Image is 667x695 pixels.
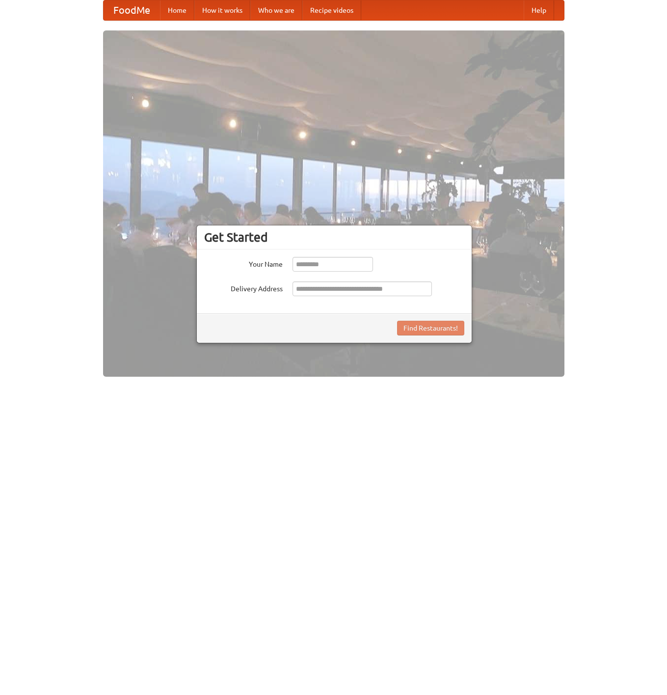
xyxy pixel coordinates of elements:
[250,0,302,20] a: Who we are
[194,0,250,20] a: How it works
[302,0,361,20] a: Recipe videos
[160,0,194,20] a: Home
[204,257,283,269] label: Your Name
[524,0,554,20] a: Help
[204,230,464,245] h3: Get Started
[104,0,160,20] a: FoodMe
[397,321,464,335] button: Find Restaurants!
[204,281,283,294] label: Delivery Address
